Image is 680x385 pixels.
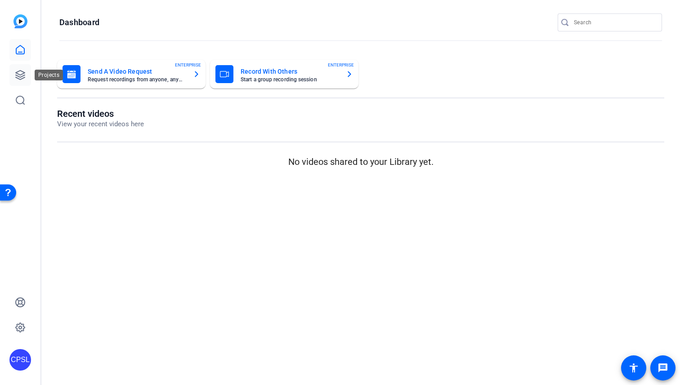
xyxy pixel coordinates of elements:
mat-icon: accessibility [628,363,639,373]
button: Record With OthersStart a group recording sessionENTERPRISE [210,60,358,89]
mat-card-title: Record With Others [241,66,339,77]
button: Send A Video RequestRequest recordings from anyone, anywhereENTERPRISE [57,60,206,89]
div: Projects [35,70,63,80]
h1: Recent videos [57,108,144,119]
mat-card-subtitle: Request recordings from anyone, anywhere [88,77,186,82]
mat-icon: message [658,363,668,373]
span: ENTERPRISE [175,62,201,68]
p: View your recent videos here [57,119,144,129]
mat-card-subtitle: Start a group recording session [241,77,339,82]
h1: Dashboard [59,17,99,28]
mat-card-title: Send A Video Request [88,66,186,77]
input: Search [574,17,655,28]
span: ENTERPRISE [328,62,354,68]
p: No videos shared to your Library yet. [57,155,664,168]
div: CPSL [9,349,31,371]
img: blue-gradient.svg [13,14,27,28]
